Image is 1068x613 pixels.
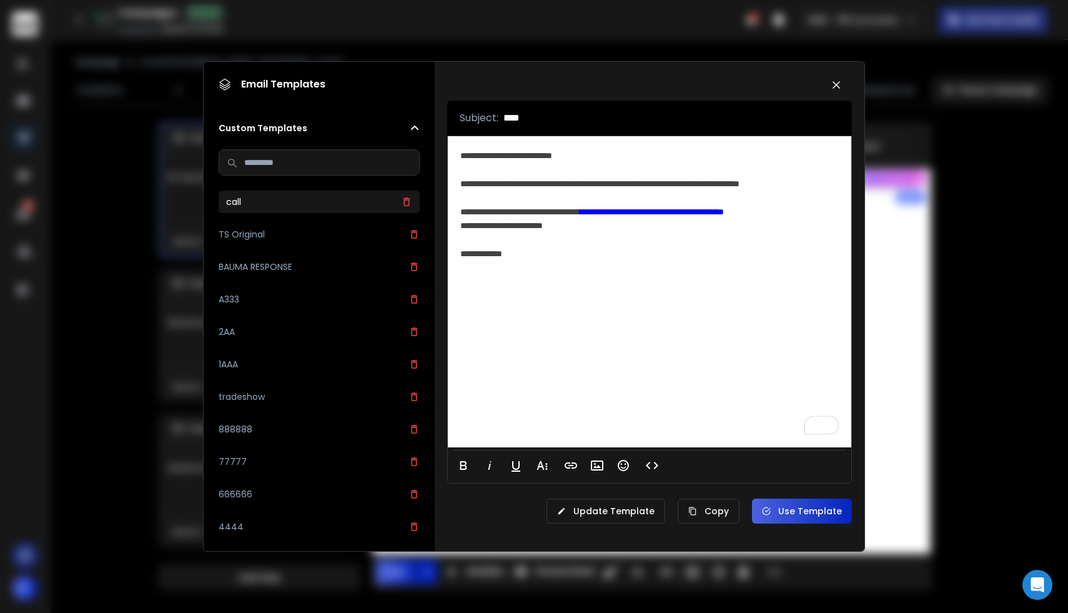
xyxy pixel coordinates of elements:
[219,488,252,501] h3: 666666
[546,499,665,524] button: Update Template
[219,326,235,338] h3: 2AA
[448,136,851,447] div: To enrich screen reader interactions, please activate Accessibility in Grammarly extension settings
[611,453,635,478] button: Emoticons
[219,358,238,371] h3: 1AAA
[559,453,583,478] button: Insert Link (⌘K)
[460,111,498,126] p: Subject:
[219,77,325,92] h1: Email Templates
[219,122,420,134] button: Custom Templates
[226,196,241,208] h3: call
[219,293,239,306] h3: A333
[585,453,609,478] button: Insert Image (⌘P)
[530,453,554,478] button: More Text
[219,521,244,533] h3: 4444
[219,228,265,241] h3: TS Original
[678,499,739,524] button: Copy
[452,453,475,478] button: Bold (⌘B)
[504,453,528,478] button: Underline (⌘U)
[640,453,664,478] button: Code View
[219,261,292,273] h3: BAUMA RESPONSE
[752,499,852,524] button: Use Template
[219,423,252,436] h3: 888888
[219,391,265,403] h3: tradeshow
[1022,570,1052,600] div: Open Intercom Messenger
[478,453,502,478] button: Italic (⌘I)
[219,122,307,134] h2: Custom Templates
[219,456,247,468] h3: 77777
